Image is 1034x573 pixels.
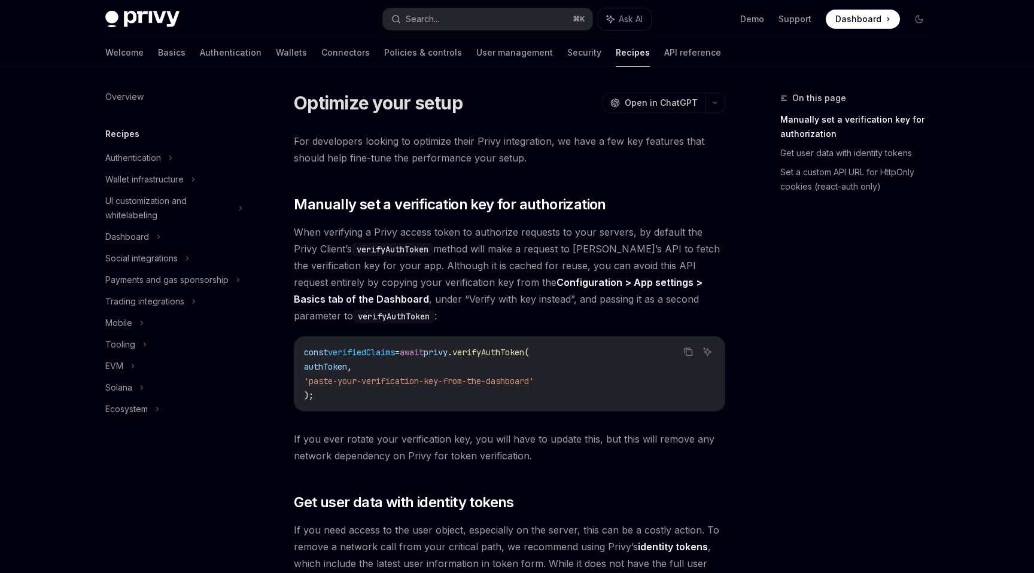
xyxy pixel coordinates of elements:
[105,172,184,187] div: Wallet infrastructure
[424,347,448,358] span: privy
[740,13,764,25] a: Demo
[105,273,229,287] div: Payments and gas sponsorship
[476,38,553,67] a: User management
[778,13,811,25] a: Support
[792,91,846,105] span: On this page
[384,38,462,67] a: Policies & controls
[835,13,881,25] span: Dashboard
[105,194,231,223] div: UI customization and whitelabeling
[105,380,132,395] div: Solana
[105,337,135,352] div: Tooling
[573,14,585,24] span: ⌘ K
[294,92,463,114] h1: Optimize your setup
[304,361,347,372] span: authToken
[304,376,534,386] span: 'paste-your-verification-key-from-the-dashboard'
[294,224,725,324] span: When verifying a Privy access token to authorize requests to your servers, by default the Privy C...
[294,133,725,166] span: For developers looking to optimize their Privy integration, we have a few key features that shoul...
[294,493,514,512] span: Get user data with identity tokens
[294,431,725,464] span: If you ever rotate your verification key, you will have to update this, but this will remove any ...
[383,8,592,30] button: Search...⌘K
[625,97,698,109] span: Open in ChatGPT
[158,38,185,67] a: Basics
[105,316,132,330] div: Mobile
[619,13,643,25] span: Ask AI
[910,10,929,29] button: Toggle dark mode
[780,144,938,163] a: Get user data with identity tokens
[452,347,524,358] span: verifyAuthToken
[395,347,400,358] span: =
[105,151,161,165] div: Authentication
[664,38,721,67] a: API reference
[567,38,601,67] a: Security
[406,12,439,26] div: Search...
[598,8,651,30] button: Ask AI
[294,195,606,214] span: Manually set a verification key for authorization
[524,347,529,358] span: (
[105,251,178,266] div: Social integrations
[304,390,314,401] span: );
[96,86,249,108] a: Overview
[780,163,938,196] a: Set a custom API URL for HttpOnly cookies (react-auth only)
[105,11,180,28] img: dark logo
[321,38,370,67] a: Connectors
[347,361,352,372] span: ,
[448,347,452,358] span: .
[200,38,261,67] a: Authentication
[603,93,705,113] button: Open in ChatGPT
[105,402,148,416] div: Ecosystem
[105,294,184,309] div: Trading integrations
[304,347,328,358] span: const
[826,10,900,29] a: Dashboard
[352,243,433,256] code: verifyAuthToken
[616,38,650,67] a: Recipes
[105,90,144,104] div: Overview
[276,38,307,67] a: Wallets
[400,347,424,358] span: await
[700,344,715,359] button: Ask AI
[638,541,708,553] a: identity tokens
[105,359,123,373] div: EVM
[680,344,696,359] button: Copy the contents from the code block
[780,110,938,144] a: Manually set a verification key for authorization
[105,127,139,141] h5: Recipes
[328,347,395,358] span: verifiedClaims
[105,38,144,67] a: Welcome
[105,230,149,244] div: Dashboard
[353,310,434,323] code: verifyAuthToken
